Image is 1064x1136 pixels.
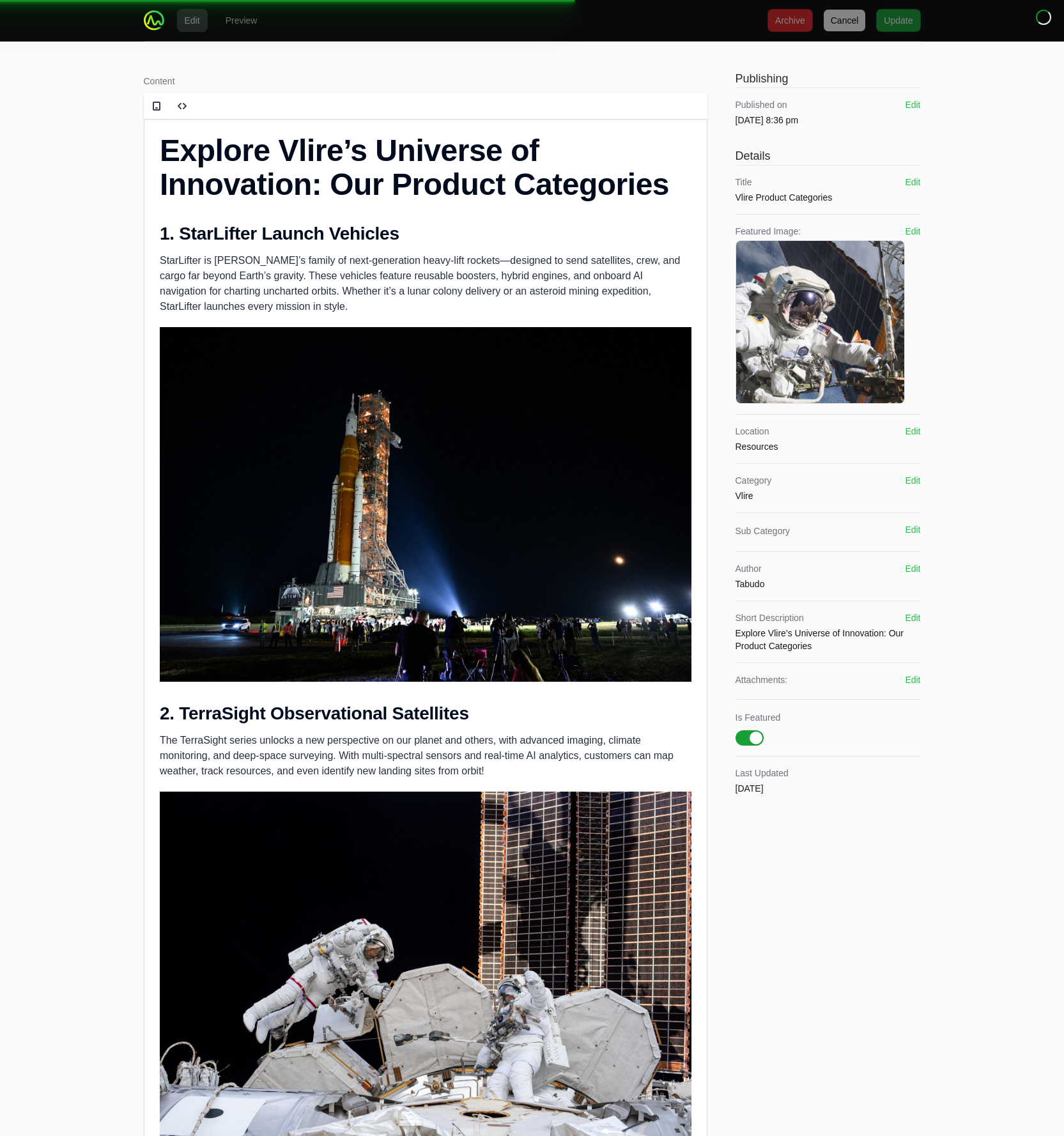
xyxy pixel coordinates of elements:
[905,225,920,238] button: Edit
[15,1048,547,1071] h2: 3. MissionControl Ground Systems
[15,673,547,1027] img: e073a653-7b6f-4f39-8c79-6ab9fd70b799-iss063e053998largejpgjpg
[736,489,772,502] dd: Vlire
[736,98,799,111] dt: Published on
[15,1078,547,1124] p: Vlire’s MissionControl platforms blend science fiction cool with real-world dependability. From r...
[905,474,920,487] button: Edit
[736,225,906,238] dt: Featured Image:
[15,583,547,606] h2: 2. TerraSight Observational Satellites
[736,176,833,188] dt: Title
[736,673,906,686] dt: Attachments:
[736,425,778,438] dt: Location
[736,191,833,204] dd: Vlire Product Categories
[15,15,547,83] h1: Explore Vlire’s Universe of Innovation: Our Product Categories
[736,578,765,590] dd: Tabudo
[736,562,765,575] dt: Author
[736,474,772,487] dt: Category
[736,712,781,723] span: Is Featured
[218,9,265,32] button: Preview
[15,614,547,660] p: The TerraSight series unlocks a new perspective on our planet and others, with advanced imaging, ...
[736,238,905,406] img: https://activitysource-image-assets.imgix.net/content-images/f76901b1-e50f-45db-a55e-11a296916b32...
[905,562,920,575] button: Edit
[736,611,906,624] dt: Short Description
[736,70,921,88] h1: Publishing
[736,114,799,127] dd: [DATE] 8:36 pm
[736,767,921,779] dt: Last Updated
[144,10,164,31] img: ActivitySource
[736,525,790,537] dt: Sub Category
[177,9,208,32] button: Edit
[736,147,921,165] h1: Details
[905,176,920,188] button: Edit
[905,98,920,111] button: Edit
[905,673,920,686] button: Edit
[736,440,778,453] dd: Resources
[736,782,921,795] dd: [DATE]
[15,208,547,563] img: Watch NASA’s Moon Rocket Roll to the Launchpad
[144,75,707,88] label: Content
[15,104,547,127] h2: 1. StarLifter Launch Vehicles
[736,627,906,652] dd: Explore Vlire’s Universe of Innovation: Our Product Categories
[905,523,920,536] button: Edit
[905,611,920,624] button: Edit
[15,134,547,196] p: StarLifter is [PERSON_NAME]’s family of next-generation heavy-lift rockets—designed to send satel...
[905,425,920,438] button: Edit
